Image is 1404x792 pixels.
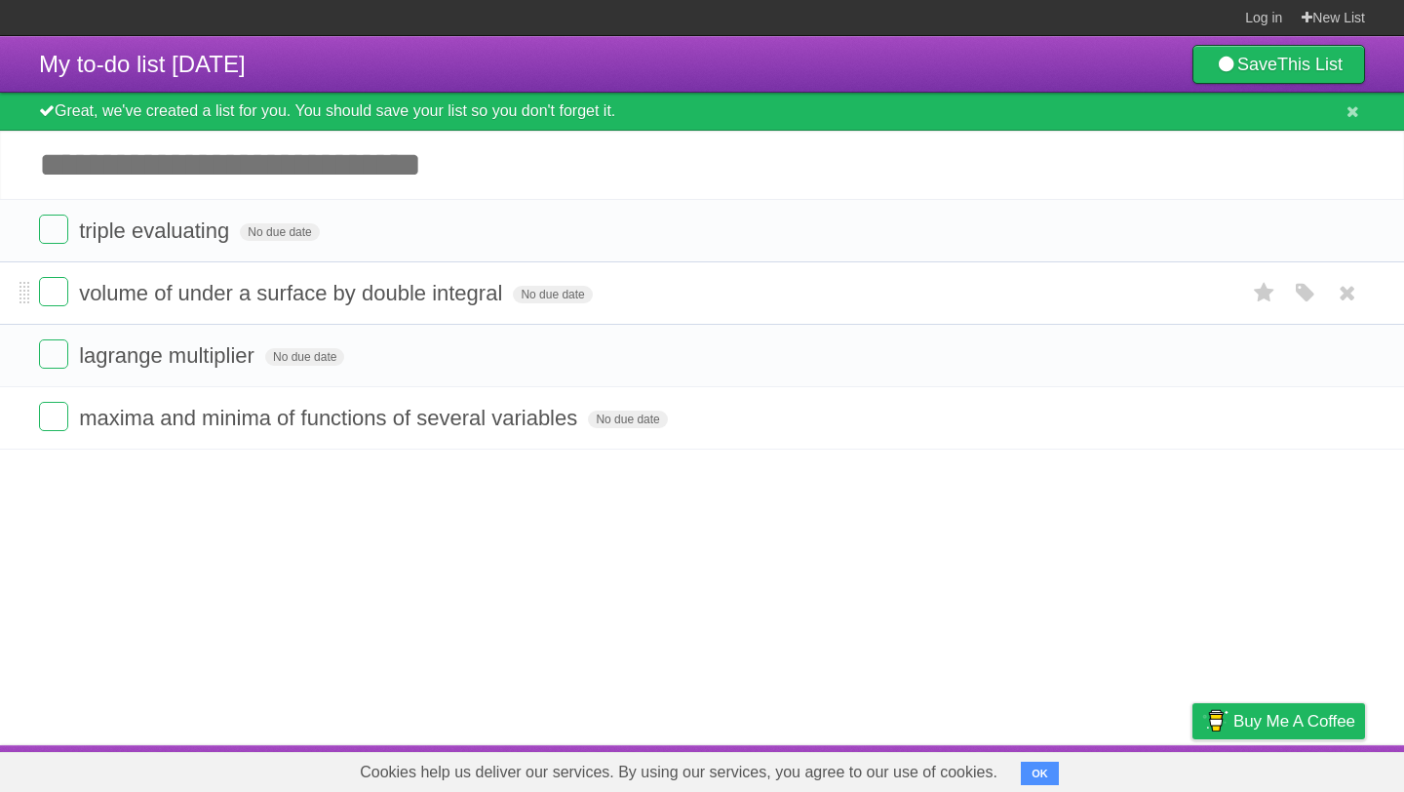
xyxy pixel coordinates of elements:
[1021,762,1059,785] button: OK
[39,339,68,369] label: Done
[79,406,582,430] span: maxima and minima of functions of several variables
[39,277,68,306] label: Done
[1167,750,1218,787] a: Privacy
[240,223,319,241] span: No due date
[340,753,1017,792] span: Cookies help us deliver our services. By using our services, you agree to our use of cookies.
[39,51,246,77] span: My to-do list [DATE]
[933,750,974,787] a: About
[1101,750,1144,787] a: Terms
[1192,45,1365,84] a: SaveThis List
[39,215,68,244] label: Done
[1246,277,1283,309] label: Star task
[513,286,592,303] span: No due date
[1233,704,1355,738] span: Buy me a coffee
[79,343,259,368] span: lagrange multiplier
[79,281,507,305] span: volume of under a surface by double integral
[1277,55,1343,74] b: This List
[1242,750,1365,787] a: Suggest a feature
[997,750,1076,787] a: Developers
[588,411,667,428] span: No due date
[1192,703,1365,739] a: Buy me a coffee
[79,218,234,243] span: triple evaluating
[1202,704,1228,737] img: Buy me a coffee
[39,402,68,431] label: Done
[265,348,344,366] span: No due date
